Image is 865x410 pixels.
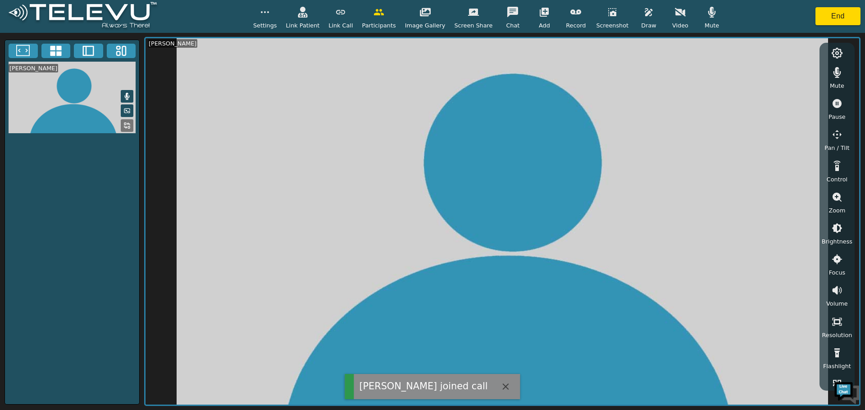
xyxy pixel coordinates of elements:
[826,299,848,308] span: Volume
[539,21,550,30] span: Add
[121,90,133,103] button: Mute
[705,21,719,30] span: Mute
[827,175,847,184] span: Control
[823,362,851,370] span: Flashlight
[328,21,353,30] span: Link Call
[822,237,852,246] span: Brightness
[121,104,133,117] button: Picture in Picture
[253,21,277,30] span: Settings
[815,7,860,25] button: End
[148,39,197,48] div: [PERSON_NAME]
[121,119,133,132] button: Replace Feed
[454,21,492,30] span: Screen Share
[829,206,845,215] span: Zoom
[9,44,38,58] button: Fullscreen
[286,21,319,30] span: Link Patient
[506,21,519,30] span: Chat
[596,21,628,30] span: Screenshot
[829,268,846,277] span: Focus
[830,81,844,90] span: Mute
[641,21,656,30] span: Draw
[9,64,58,72] div: [PERSON_NAME]
[362,21,396,30] span: Participants
[833,378,860,405] img: Chat Widget
[107,44,136,58] button: Three Window Medium
[566,21,586,30] span: Record
[822,331,852,339] span: Resolution
[15,42,38,64] img: d_736959983_company_1615157101543_736959983
[5,246,172,277] textarea: Type your message and hit 'Enter'
[41,44,71,58] button: 4x4
[74,44,103,58] button: Two Window Medium
[52,113,124,204] span: We're online!
[829,113,846,121] span: Pause
[148,5,169,26] div: Minimize live chat window
[824,144,849,152] span: Pan / Tilt
[47,47,151,59] div: Chat with us now
[359,379,487,393] div: [PERSON_NAME] joined call
[672,21,688,30] span: Video
[405,21,446,30] span: Image Gallery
